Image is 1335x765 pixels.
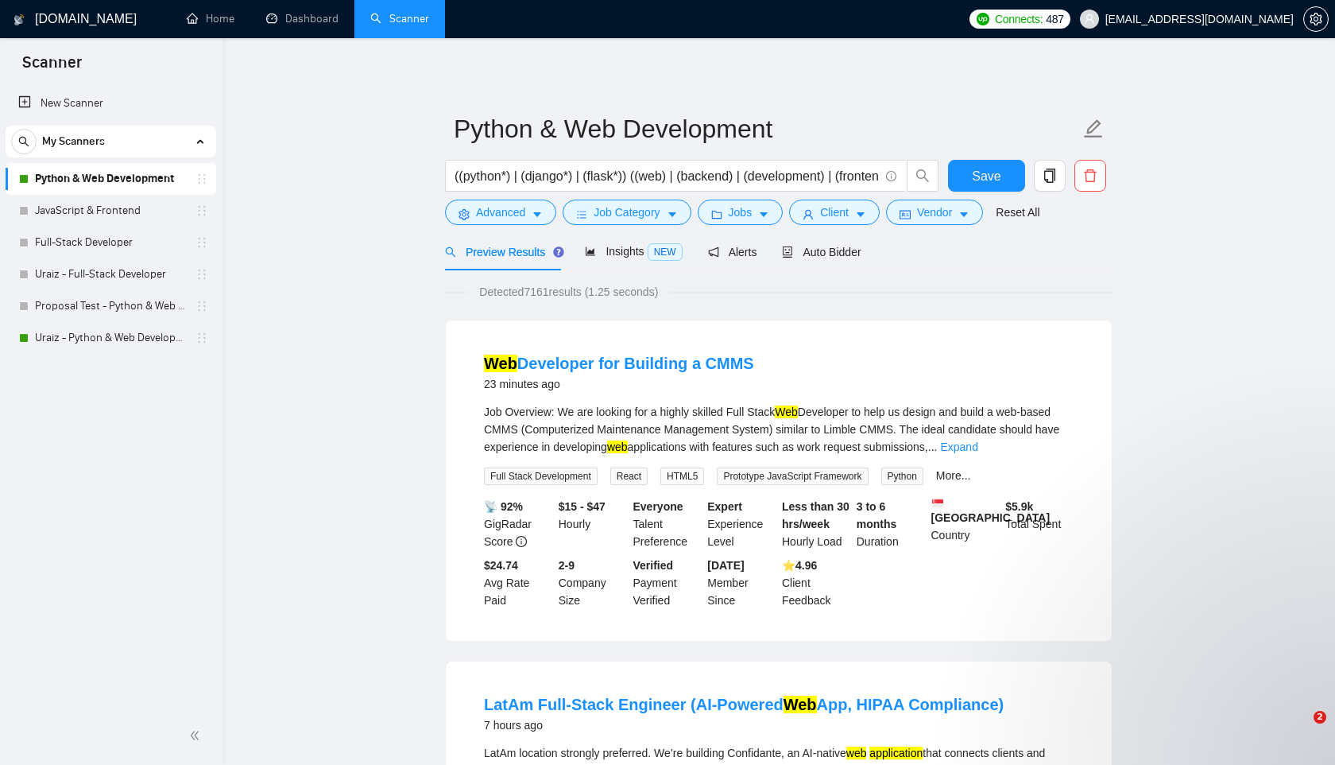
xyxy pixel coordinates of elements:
[717,468,868,485] span: Prototype JavaScript Framework
[484,403,1074,456] div: Job Overview: We are looking for a highly skilled Full Stack Developer to help us design and buil...
[820,204,849,221] span: Client
[266,12,339,25] a: dashboardDashboard
[370,12,429,25] a: searchScanner
[555,498,630,550] div: Hourly
[594,204,660,221] span: Job Category
[35,322,186,354] a: Uraiz - Python & Web Development
[996,204,1039,221] a: Reset All
[932,498,943,509] img: 🇸🇬
[648,243,683,261] span: NEW
[455,166,879,186] input: Search Freelance Jobs...
[1034,160,1066,192] button: copy
[855,208,866,220] span: caret-down
[14,7,25,33] img: logo
[667,208,678,220] span: caret-down
[789,200,880,225] button: userClientcaret-down
[782,246,861,258] span: Auto Bidder
[1002,498,1077,550] div: Total Spent
[886,171,896,181] span: info-circle
[195,173,208,185] span: holder
[928,498,1003,550] div: Country
[1281,711,1319,749] iframe: Intercom live chat
[468,283,669,301] span: Detected 7161 results (1.25 seconds)
[559,559,575,572] b: 2-9
[195,204,208,217] span: holder
[940,441,977,453] a: Expand
[10,51,95,84] span: Scanner
[35,195,186,227] a: JavaScript & Frontend
[551,245,566,259] div: Tooltip anchor
[707,559,744,572] b: [DATE]
[900,208,911,220] span: idcard
[779,498,853,550] div: Hourly Load
[195,300,208,313] span: holder
[917,204,952,221] span: Vendor
[610,468,648,485] span: React
[931,498,1051,524] b: [GEOGRAPHIC_DATA]
[1303,6,1329,32] button: setting
[782,247,793,258] span: robot
[784,696,817,713] mark: Web
[195,332,208,344] span: holder
[481,498,555,550] div: GigRadar Score
[881,468,923,485] span: Python
[660,468,704,485] span: HTML5
[928,441,938,453] span: ...
[563,200,691,225] button: barsJob Categorycaret-down
[195,236,208,249] span: holder
[559,500,606,513] b: $15 - $47
[18,87,203,119] a: New Scanner
[711,208,722,220] span: folder
[708,247,719,258] span: notification
[35,290,186,322] a: Proposal Test - Python & Web Development
[977,13,989,25] img: upwork-logo.png
[555,557,630,609] div: Company Size
[995,10,1043,28] span: Connects:
[476,204,525,221] span: Advanced
[585,245,682,258] span: Insights
[11,129,37,154] button: search
[775,406,798,418] mark: Web
[1084,14,1095,25] span: user
[484,355,517,372] mark: Web
[633,500,683,513] b: Everyone
[782,500,849,530] b: Less than 30 hrs/week
[6,87,216,119] li: New Scanner
[698,200,784,225] button: folderJobscaret-down
[704,557,779,609] div: Member Since
[803,208,814,220] span: user
[484,355,754,372] a: WebDeveloper for Building a CMMS
[532,208,543,220] span: caret-down
[869,747,923,759] mark: application
[704,498,779,550] div: Experience Level
[484,559,518,572] b: $24.74
[1314,711,1326,724] span: 2
[1046,10,1063,28] span: 487
[846,747,867,759] mark: web
[853,498,928,550] div: Duration
[779,557,853,609] div: Client Feedback
[1083,118,1104,139] span: edit
[585,246,596,257] span: area-chart
[445,246,559,258] span: Preview Results
[1303,13,1329,25] a: setting
[948,160,1025,192] button: Save
[630,557,705,609] div: Payment Verified
[886,200,983,225] button: idcardVendorcaret-down
[907,169,938,183] span: search
[42,126,105,157] span: My Scanners
[445,247,456,258] span: search
[459,208,470,220] span: setting
[758,208,769,220] span: caret-down
[484,468,598,485] span: Full Stack Development
[857,500,897,530] b: 3 to 6 months
[1074,160,1106,192] button: delete
[958,208,969,220] span: caret-down
[195,268,208,281] span: holder
[630,498,705,550] div: Talent Preference
[445,200,556,225] button: settingAdvancedcaret-down
[907,160,938,192] button: search
[1005,500,1033,513] b: $ 5.9k
[454,109,1080,149] input: Scanner name...
[35,227,186,258] a: Full-Stack Developer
